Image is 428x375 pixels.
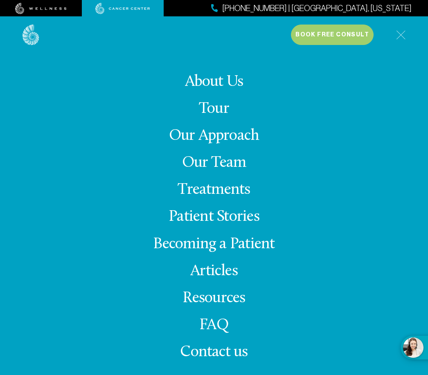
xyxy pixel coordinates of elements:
a: Tour [199,101,229,117]
a: [PHONE_NUMBER] | [GEOGRAPHIC_DATA], [US_STATE] [211,2,412,14]
img: wellness [15,3,67,14]
a: Resources [182,290,245,306]
span: [PHONE_NUMBER] | [GEOGRAPHIC_DATA], [US_STATE] [222,2,412,14]
img: icon-hamburger [396,30,405,40]
a: Our Team [182,155,246,171]
button: Book Free Consult [291,25,374,45]
a: About Us [185,74,243,90]
a: Treatments [178,182,250,198]
img: cancer center [95,3,150,14]
a: Becoming a Patient [153,236,275,252]
img: logo [23,25,39,45]
a: FAQ [199,317,229,333]
a: Articles [190,263,238,279]
a: Our Approach [169,128,259,144]
a: Patient Stories [169,209,259,225]
span: Contact us [180,344,248,360]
